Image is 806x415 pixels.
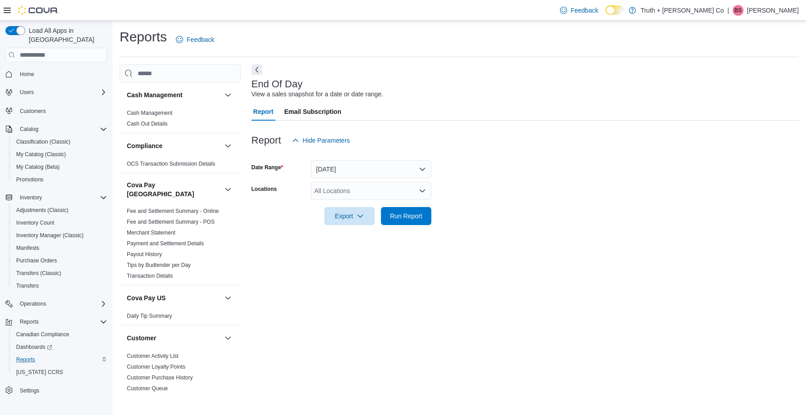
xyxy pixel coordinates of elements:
button: Open list of options [419,187,426,194]
span: Settings [16,385,107,396]
span: Inventory [20,194,42,201]
span: Report [253,103,273,121]
h3: Report [251,135,281,146]
h3: Cova Pay US [127,293,166,302]
label: Date Range [251,164,283,171]
button: Inventory Manager (Classic) [9,229,111,242]
p: [PERSON_NAME] [747,5,799,16]
button: Canadian Compliance [9,328,111,341]
h3: Customer [127,334,156,343]
span: My Catalog (Classic) [16,151,66,158]
span: Customers [16,105,107,116]
a: Adjustments (Classic) [13,205,72,216]
button: Hide Parameters [288,131,354,149]
span: Operations [16,298,107,309]
span: Adjustments (Classic) [16,207,68,214]
a: My Catalog (Beta) [13,162,63,172]
button: Run Report [381,207,431,225]
button: Reports [16,316,42,327]
a: My Catalog (Classic) [13,149,70,160]
span: Home [16,68,107,80]
div: Brad Styles [733,5,743,16]
input: Dark Mode [605,5,624,15]
button: Purchase Orders [9,254,111,267]
span: Transfers [16,282,39,289]
button: Catalog [2,123,111,135]
a: Merchant Statement [127,230,175,236]
h1: Reports [120,28,167,46]
button: My Catalog (Classic) [9,148,111,161]
span: Promotions [13,174,107,185]
span: Hide Parameters [303,136,350,145]
a: Fee and Settlement Summary - Online [127,208,219,214]
button: Promotions [9,173,111,186]
span: Inventory Manager (Classic) [13,230,107,241]
button: Cova Pay US [127,293,221,302]
a: Cash Management [127,110,172,116]
span: Dashboards [13,342,107,352]
button: Inventory [16,192,45,203]
span: Dashboards [16,343,52,351]
a: Customer Queue [127,385,168,392]
span: Transfers [13,280,107,291]
span: Inventory Count [13,217,107,228]
span: Customers [20,108,46,115]
span: Feedback [187,35,214,44]
h3: End Of Day [251,79,303,90]
button: Operations [2,298,111,310]
button: Inventory [2,191,111,204]
span: Promotions [16,176,44,183]
button: Users [2,86,111,99]
span: My Catalog (Classic) [13,149,107,160]
button: Cova Pay [GEOGRAPHIC_DATA] [127,180,221,198]
button: Reports [2,316,111,328]
button: Inventory Count [9,217,111,229]
button: Transfers [9,280,111,292]
button: Catalog [16,124,42,135]
a: Canadian Compliance [13,329,73,340]
a: Inventory Manager (Classic) [13,230,87,241]
a: Transaction Details [127,273,173,279]
a: Promotions [13,174,47,185]
a: Transfers [13,280,42,291]
span: Reports [16,356,35,363]
span: Operations [20,300,46,307]
button: [DATE] [311,160,431,178]
span: Transfers (Classic) [16,270,61,277]
span: Users [16,87,107,98]
button: Cova Pay [GEOGRAPHIC_DATA] [223,184,233,195]
a: Feedback [172,31,218,49]
span: [US_STATE] CCRS [16,369,63,376]
button: Next [251,64,262,75]
span: Inventory [16,192,107,203]
button: [US_STATE] CCRS [9,366,111,379]
button: Adjustments (Classic) [9,204,111,217]
a: Payout History [127,251,162,257]
span: Home [20,71,34,78]
a: Payment and Settlement Details [127,240,204,247]
a: Classification (Classic) [13,136,74,147]
span: Catalog [16,124,107,135]
span: Settings [20,387,39,394]
button: Reports [9,353,111,366]
button: Customer [223,333,233,343]
button: Settings [2,384,111,397]
a: Tips by Budtender per Day [127,262,191,268]
div: Cova Pay US [120,311,241,325]
button: Export [324,207,375,225]
a: [US_STATE] CCRS [13,367,67,378]
a: Purchase Orders [13,255,61,266]
div: Cash Management [120,108,241,133]
div: View a sales snapshot for a date or date range. [251,90,383,99]
span: Reports [13,354,107,365]
a: Cash Out Details [127,121,168,127]
span: Washington CCRS [13,367,107,378]
span: Inventory Count [16,219,54,226]
h3: Cash Management [127,90,183,99]
button: My Catalog (Beta) [9,161,111,173]
div: Compliance [120,158,241,173]
span: Manifests [13,243,107,253]
a: Fee and Settlement Summary - POS [127,219,215,225]
div: Customer [120,351,241,408]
